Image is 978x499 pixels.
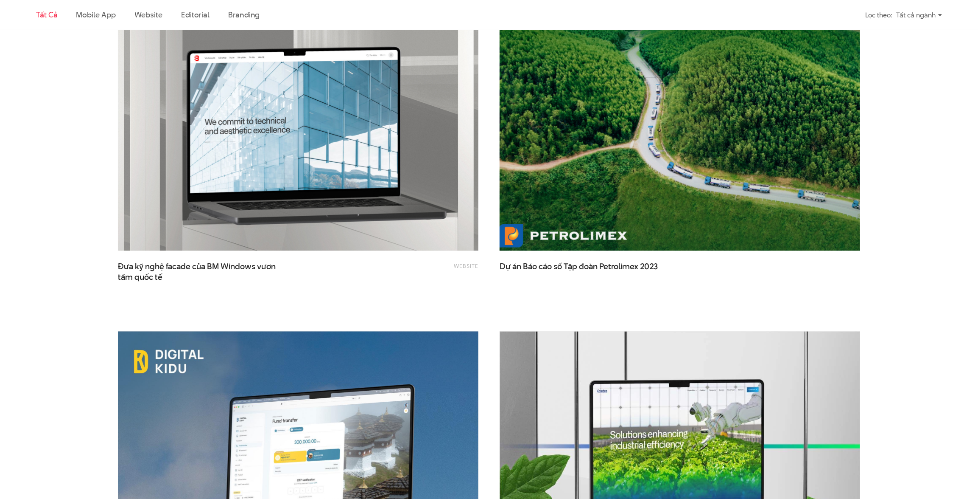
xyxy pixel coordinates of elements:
[553,261,562,272] span: số
[564,261,577,272] span: Tập
[500,261,669,282] a: Dự án Báo cáo số Tập đoàn Petrolimex 2023
[523,261,537,272] span: Báo
[76,9,115,20] a: Mobile app
[599,261,638,272] span: Petrolimex
[134,9,162,20] a: Website
[228,9,260,20] a: Branding
[865,8,892,23] div: Lọc theo:
[118,261,288,282] span: Đưa kỹ nghệ facade của BM Windows vươn
[118,8,478,251] img: BMWindows
[512,261,521,272] span: án
[118,261,288,282] a: Đưa kỹ nghệ facade của BM Windows vươntầm quốc tế
[118,272,162,283] span: tầm quốc tế
[579,261,598,272] span: đoàn
[500,261,511,272] span: Dự
[181,9,210,20] a: Editorial
[640,261,658,272] span: 2023
[454,262,478,270] a: Website
[539,261,552,272] span: cáo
